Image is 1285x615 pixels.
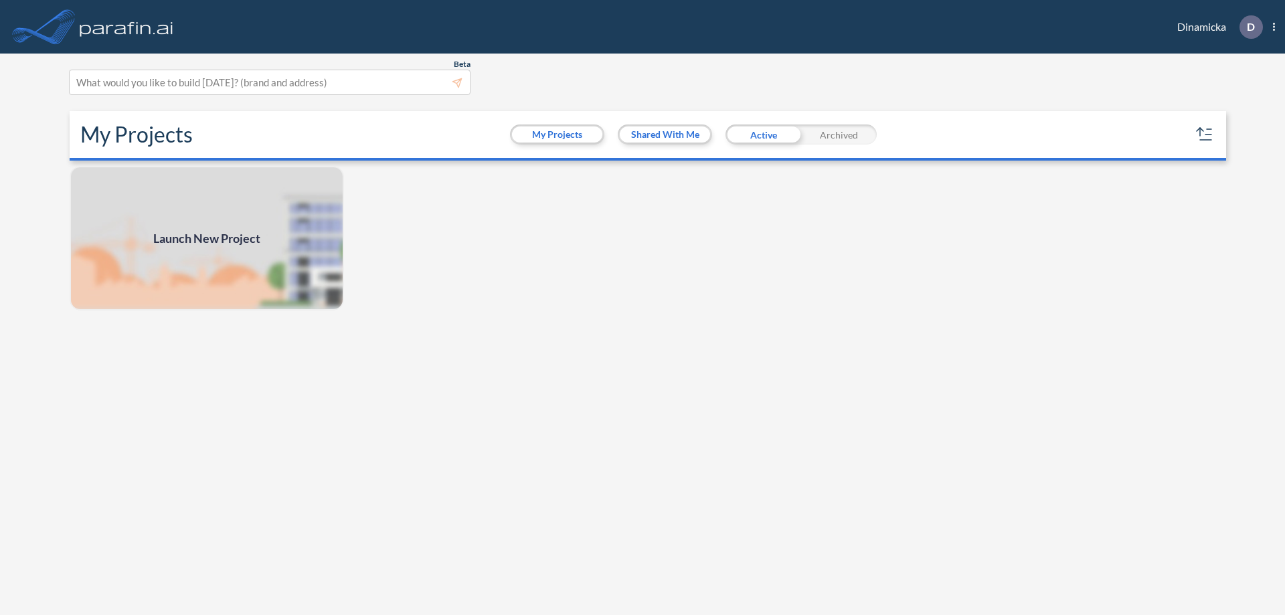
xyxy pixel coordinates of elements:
[1157,15,1275,39] div: Dinamicka
[725,124,801,145] div: Active
[153,230,260,248] span: Launch New Project
[77,13,176,40] img: logo
[801,124,877,145] div: Archived
[70,166,344,311] img: add
[454,59,470,70] span: Beta
[1194,124,1215,145] button: sort
[80,122,193,147] h2: My Projects
[620,126,710,143] button: Shared With Me
[512,126,602,143] button: My Projects
[70,166,344,311] a: Launch New Project
[1247,21,1255,33] p: D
